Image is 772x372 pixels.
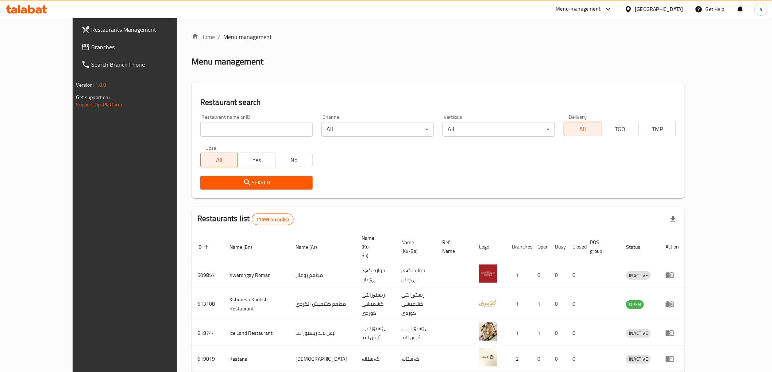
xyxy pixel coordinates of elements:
[567,262,584,288] td: 0
[590,238,611,255] span: POS group
[192,288,224,320] td: 613108
[356,262,395,288] td: خواردنگەی ڕۆمان
[192,320,224,346] td: 618744
[443,122,555,137] div: All
[605,124,636,134] span: TGO
[626,271,651,280] span: INACTIVE
[660,231,685,262] th: Action
[76,80,94,90] span: Version:
[601,122,639,136] button: TGO
[506,320,532,346] td: 1
[760,5,762,13] span: a
[532,320,549,346] td: 1
[218,32,220,41] li: /
[665,300,679,309] div: Menu
[664,211,682,228] div: Export file
[567,346,584,372] td: 0
[532,288,549,320] td: 1
[206,178,307,187] span: Search
[626,355,651,363] span: INACTIVE
[224,288,290,320] td: Kshmesh Kurdish Restaurant
[635,5,683,13] div: [GEOGRAPHIC_DATA]
[290,320,356,346] td: ايس لاند ريستورانت
[224,262,290,288] td: Xwardngay Roman
[321,122,434,137] div: All
[506,231,532,262] th: Branches
[76,56,201,73] a: Search Branch Phone
[356,320,395,346] td: ڕێستۆرانتی ئایس لاند
[296,243,327,251] span: Name (Ar)
[192,56,263,67] h2: Menu management
[205,145,219,150] label: Upsell
[532,346,549,372] td: 0
[241,155,272,165] span: Yes
[223,32,272,41] span: Menu management
[252,216,293,223] span: 11593 record(s)
[556,5,601,13] div: Menu-management
[204,155,235,165] span: All
[200,153,238,167] button: All
[626,300,644,309] span: OPEN
[479,322,497,341] img: Ice Land Restaurant
[549,320,567,346] td: 0
[442,238,464,255] span: Ref. Name
[229,243,262,251] span: Name (En)
[76,21,201,38] a: Restaurants Management
[395,346,436,372] td: کەستانە
[479,265,497,283] img: Xwardngay Roman
[479,294,497,312] img: Kshmesh Kurdish Restaurant
[192,346,224,372] td: 619819
[564,122,601,136] button: All
[278,155,310,165] span: No
[479,348,497,367] img: Kastana
[549,231,567,262] th: Busy
[395,262,436,288] td: خواردنگەی ڕۆمان
[549,262,567,288] td: 0
[356,346,395,372] td: کەستانە
[192,32,215,41] a: Home
[76,93,110,102] span: Get support on:
[642,124,673,134] span: TMP
[506,262,532,288] td: 1
[92,25,196,34] span: Restaurants Management
[290,346,356,372] td: [DEMOGRAPHIC_DATA]
[275,153,313,167] button: No
[401,238,428,255] span: Name (Ku-Ba)
[192,32,685,41] nav: breadcrumb
[665,329,679,337] div: Menu
[567,320,584,346] td: 0
[92,43,196,51] span: Branches
[395,288,436,320] td: رێستۆرانتی کشمیشى كوردى
[362,234,387,260] span: Name (Ku-So)
[665,271,679,279] div: Menu
[532,262,549,288] td: 0
[569,114,587,120] label: Delivery
[626,329,651,337] span: INACTIVE
[290,262,356,288] td: مطعم رومان
[506,288,532,320] td: 1
[200,122,313,137] input: Search for restaurant name or ID..
[549,288,567,320] td: 0
[224,320,290,346] td: Ice Land Restaurant
[200,176,313,189] button: Search
[549,346,567,372] td: 0
[532,231,549,262] th: Open
[567,288,584,320] td: 0
[197,213,294,225] h2: Restaurants list
[567,124,598,134] span: All
[224,346,290,372] td: Kastana
[665,355,679,363] div: Menu
[506,346,532,372] td: 2
[197,243,211,251] span: ID
[356,288,395,320] td: رێستۆرانتی کشمیشى كوردى
[192,262,224,288] td: 609857
[238,153,275,167] button: Yes
[95,80,107,90] span: 1.0.0
[76,38,201,56] a: Branches
[395,320,436,346] td: .ڕێستۆرانتی ئایس لاند
[567,231,584,262] th: Closed
[76,100,123,109] a: Support.OpsPlatform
